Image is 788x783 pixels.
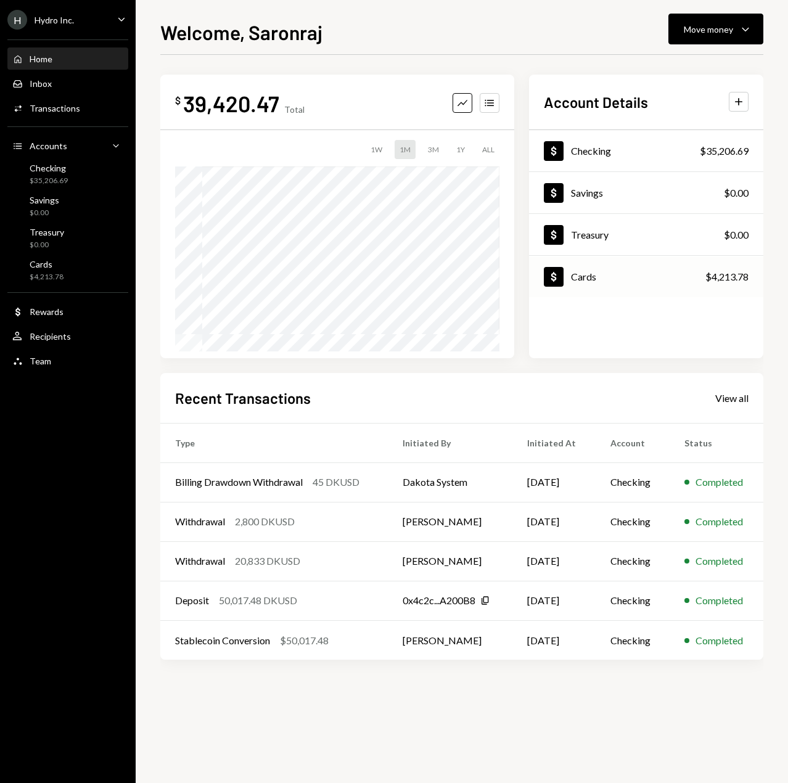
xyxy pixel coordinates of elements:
[388,423,512,462] th: Initiated By
[700,144,749,158] div: $35,206.69
[30,54,52,64] div: Home
[30,259,64,269] div: Cards
[7,350,128,372] a: Team
[705,269,749,284] div: $4,213.78
[30,78,52,89] div: Inbox
[512,423,596,462] th: Initiated At
[7,191,128,221] a: Savings$0.00
[529,130,763,171] a: Checking$35,206.69
[175,514,225,529] div: Withdrawal
[512,462,596,502] td: [DATE]
[7,159,128,189] a: Checking$35,206.69
[696,514,743,529] div: Completed
[30,208,59,218] div: $0.00
[366,140,387,159] div: 1W
[175,94,181,107] div: $
[724,228,749,242] div: $0.00
[403,593,475,608] div: 0x4c2c...A200B8
[175,633,270,648] div: Stablecoin Conversion
[544,92,648,112] h2: Account Details
[30,240,64,250] div: $0.00
[313,475,359,490] div: 45 DKUSD
[477,140,499,159] div: ALL
[571,145,611,157] div: Checking
[30,331,71,342] div: Recipients
[696,633,743,648] div: Completed
[388,541,512,581] td: [PERSON_NAME]
[696,475,743,490] div: Completed
[30,272,64,282] div: $4,213.78
[388,462,512,502] td: Dakota System
[596,620,670,660] td: Checking
[596,502,670,541] td: Checking
[395,140,416,159] div: 1M
[668,14,763,44] button: Move money
[175,388,311,408] h2: Recent Transactions
[571,271,596,282] div: Cards
[512,620,596,660] td: [DATE]
[7,47,128,70] a: Home
[35,15,74,25] div: Hydro Inc.
[7,325,128,347] a: Recipients
[512,541,596,581] td: [DATE]
[670,423,763,462] th: Status
[160,20,322,44] h1: Welcome, Saronraj
[7,300,128,322] a: Rewards
[696,593,743,608] div: Completed
[30,103,80,113] div: Transactions
[280,633,329,648] div: $50,017.48
[235,514,295,529] div: 2,800 DKUSD
[684,23,733,36] div: Move money
[529,172,763,213] a: Savings$0.00
[715,392,749,404] div: View all
[30,141,67,151] div: Accounts
[423,140,444,159] div: 3M
[160,423,388,462] th: Type
[219,593,297,608] div: 50,017.48 DKUSD
[7,72,128,94] a: Inbox
[183,89,279,117] div: 39,420.47
[284,104,305,115] div: Total
[724,186,749,200] div: $0.00
[388,502,512,541] td: [PERSON_NAME]
[529,214,763,255] a: Treasury$0.00
[596,462,670,502] td: Checking
[512,502,596,541] td: [DATE]
[30,176,68,186] div: $35,206.69
[571,229,609,240] div: Treasury
[696,554,743,568] div: Completed
[596,581,670,620] td: Checking
[451,140,470,159] div: 1Y
[512,581,596,620] td: [DATE]
[30,356,51,366] div: Team
[7,97,128,119] a: Transactions
[30,195,59,205] div: Savings
[175,593,209,608] div: Deposit
[596,541,670,581] td: Checking
[175,475,303,490] div: Billing Drawdown Withdrawal
[7,10,27,30] div: H
[7,223,128,253] a: Treasury$0.00
[571,187,603,199] div: Savings
[235,554,300,568] div: 20,833 DKUSD
[529,256,763,297] a: Cards$4,213.78
[715,391,749,404] a: View all
[7,255,128,285] a: Cards$4,213.78
[7,134,128,157] a: Accounts
[175,554,225,568] div: Withdrawal
[30,306,64,317] div: Rewards
[596,423,670,462] th: Account
[388,620,512,660] td: [PERSON_NAME]
[30,163,68,173] div: Checking
[30,227,64,237] div: Treasury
